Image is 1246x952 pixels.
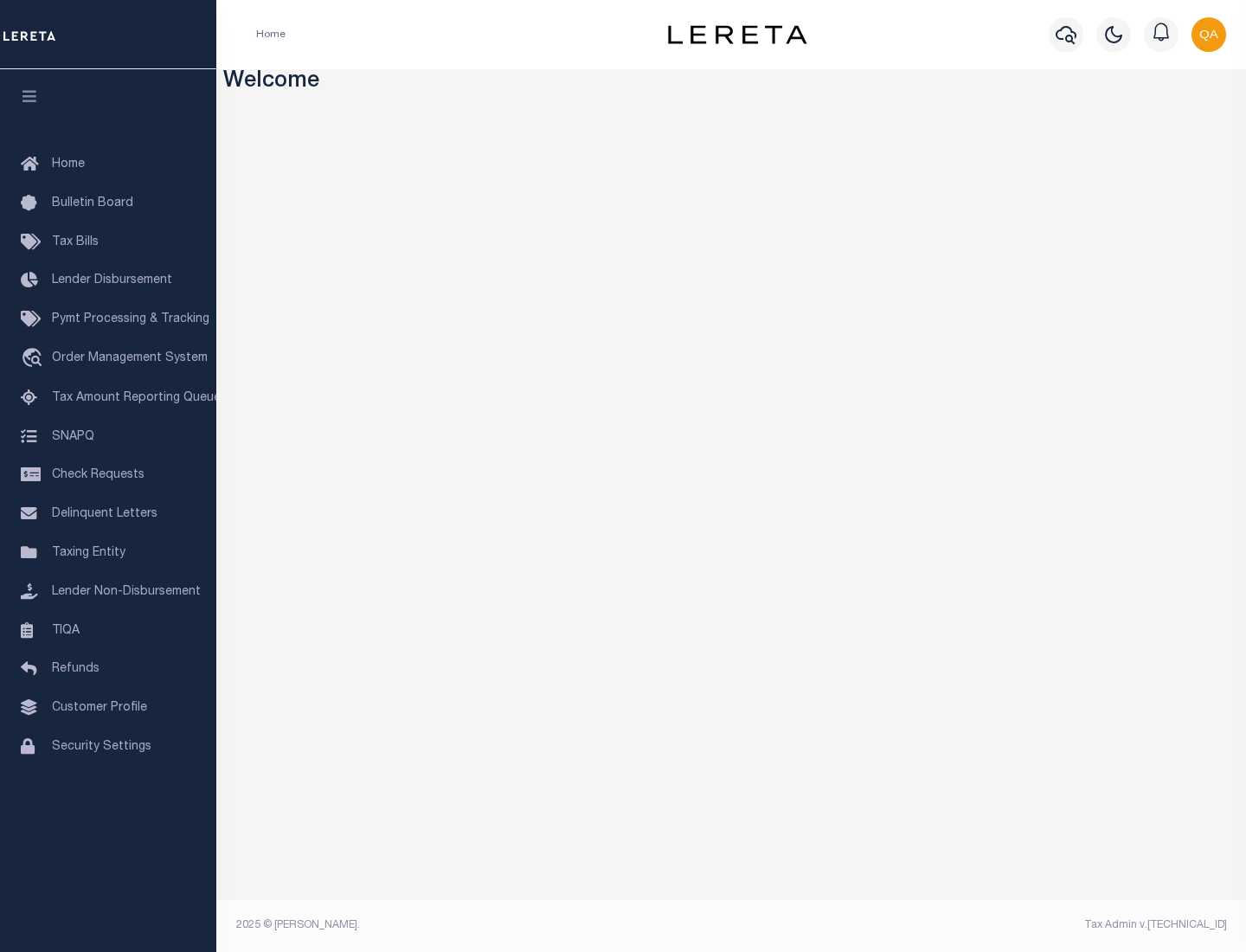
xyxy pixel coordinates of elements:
span: TIQA [52,624,80,636]
li: Home [256,27,286,42]
span: SNAPQ [52,430,94,442]
i: travel_explore [21,348,48,370]
span: Lender Disbursement [52,274,172,286]
span: Security Settings [52,741,151,753]
span: Check Requests [52,469,145,481]
span: Tax Bills [52,236,99,248]
span: Refunds [52,663,100,675]
span: Taxing Entity [52,547,125,559]
div: 2025 © [PERSON_NAME]. [223,917,732,933]
span: Tax Amount Reporting Queue [52,392,221,404]
span: Home [52,158,85,170]
h3: Welcome [223,69,1240,96]
span: Lender Non-Disbursement [52,586,201,598]
span: Customer Profile [52,702,147,714]
img: svg+xml;base64,PHN2ZyB4bWxucz0iaHR0cDovL3d3dy53My5vcmcvMjAwMC9zdmciIHBvaW50ZXItZXZlbnRzPSJub25lIi... [1191,17,1226,52]
span: Delinquent Letters [52,508,157,520]
img: logo-dark.svg [668,25,806,44]
div: Tax Admin v.[TECHNICAL_ID] [744,917,1227,933]
span: Bulletin Board [52,197,133,209]
span: Order Management System [52,352,208,364]
span: Pymt Processing & Tracking [52,313,209,325]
